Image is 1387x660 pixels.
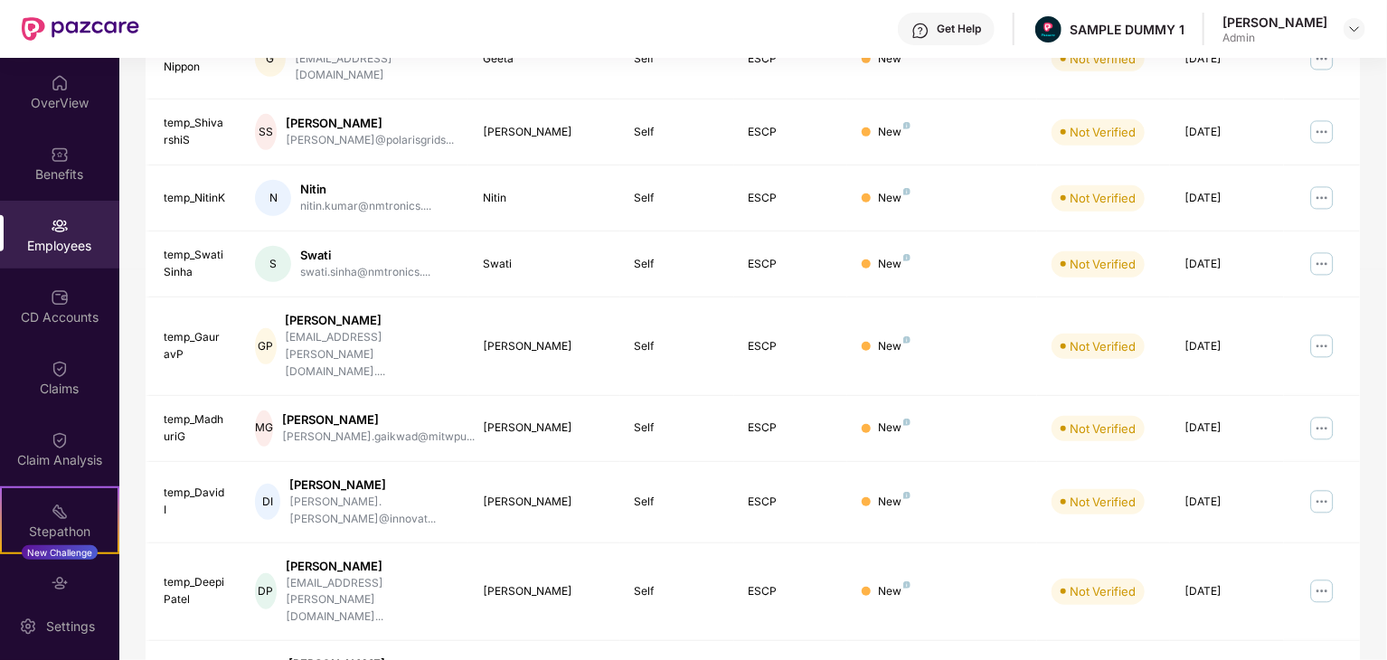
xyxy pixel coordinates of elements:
[1307,118,1336,146] img: manageButton
[1222,14,1327,31] div: [PERSON_NAME]
[1070,50,1136,68] div: Not Verified
[1307,487,1336,516] img: manageButton
[164,574,226,608] div: temp_DeepiPatel
[51,288,69,306] img: svg+xml;base64,PHN2ZyBpZD0iQ0RfQWNjb3VudHMiIGRhdGEtbmFtZT0iQ0QgQWNjb3VudHMiIHhtbG5zPSJodHRwOi8vd3...
[2,523,118,541] div: Stepathon
[749,256,834,273] div: ESCP
[937,22,981,36] div: Get Help
[635,420,720,437] div: Self
[749,51,834,68] div: ESCP
[1307,577,1336,606] img: manageButton
[1184,190,1269,207] div: [DATE]
[286,329,454,381] div: [EMAIL_ADDRESS][PERSON_NAME][DOMAIN_NAME]....
[51,503,69,521] img: svg+xml;base64,PHN2ZyB4bWxucz0iaHR0cDovL3d3dy53My5vcmcvMjAwMC9zdmciIHdpZHRoPSIyMSIgaGVpZ2h0PSIyMC...
[1070,255,1136,273] div: Not Verified
[1222,31,1327,45] div: Admin
[749,190,834,207] div: ESCP
[295,51,454,85] div: [EMAIL_ADDRESS][DOMAIN_NAME]
[286,312,454,329] div: [PERSON_NAME]
[483,190,606,207] div: Nitin
[51,431,69,449] img: svg+xml;base64,PHN2ZyBpZD0iQ2xhaW0iIHhtbG5zPSJodHRwOi8vd3d3LnczLm9yZy8yMDAwL3N2ZyIgd2lkdGg9IjIwIi...
[1307,332,1336,361] img: manageButton
[1307,250,1336,278] img: manageButton
[903,492,911,499] img: svg+xml;base64,PHN2ZyB4bWxucz0iaHR0cDovL3d3dy53My5vcmcvMjAwMC9zdmciIHdpZHRoPSI4IiBoZWlnaHQ9IjgiIH...
[483,124,606,141] div: [PERSON_NAME]
[255,484,280,520] div: DI
[878,583,911,600] div: New
[1307,414,1336,443] img: manageButton
[19,618,37,636] img: svg+xml;base64,PHN2ZyBpZD0iU2V0dGluZy0yMHgyMCIgeG1sbnM9Imh0dHA6Ly93d3cudzMub3JnLzIwMDAvc3ZnIiB3aW...
[635,51,720,68] div: Self
[903,188,911,195] img: svg+xml;base64,PHN2ZyB4bWxucz0iaHR0cDovL3d3dy53My5vcmcvMjAwMC9zdmciIHdpZHRoPSI4IiBoZWlnaHQ9IjgiIH...
[1184,494,1269,511] div: [DATE]
[51,217,69,235] img: svg+xml;base64,PHN2ZyBpZD0iRW1wbG95ZWVzIiB4bWxucz0iaHR0cDovL3d3dy53My5vcmcvMjAwMC9zdmciIHdpZHRoPS...
[22,17,139,41] img: New Pazcare Logo
[255,573,277,609] div: DP
[1070,582,1136,600] div: Not Verified
[749,420,834,437] div: ESCP
[255,246,291,282] div: S
[1307,44,1336,73] img: manageButton
[282,411,475,429] div: [PERSON_NAME]
[300,247,430,264] div: Swati
[1307,184,1336,212] img: manageButton
[51,574,69,592] img: svg+xml;base64,PHN2ZyBpZD0iRW5kb3JzZW1lbnRzIiB4bWxucz0iaHR0cDovL3d3dy53My5vcmcvMjAwMC9zdmciIHdpZH...
[483,420,606,437] div: [PERSON_NAME]
[286,115,454,132] div: [PERSON_NAME]
[878,338,911,355] div: New
[164,42,226,76] div: temp_GeetaNippon
[300,181,431,198] div: Nitin
[255,410,273,447] div: MG
[164,329,226,363] div: temp_GauravP
[164,485,226,519] div: temp_DavidI
[903,419,911,426] img: svg+xml;base64,PHN2ZyB4bWxucz0iaHR0cDovL3d3dy53My5vcmcvMjAwMC9zdmciIHdpZHRoPSI4IiBoZWlnaHQ9IjgiIH...
[635,190,720,207] div: Self
[878,420,911,437] div: New
[286,132,454,149] div: [PERSON_NAME]@polarisgrids...
[255,180,291,216] div: N
[483,51,606,68] div: Geeta
[1070,420,1136,438] div: Not Verified
[255,328,276,364] div: GP
[635,124,720,141] div: Self
[749,338,834,355] div: ESCP
[1070,337,1136,355] div: Not Verified
[878,51,911,68] div: New
[878,124,911,141] div: New
[749,124,834,141] div: ESCP
[255,114,277,150] div: SS
[1184,583,1269,600] div: [DATE]
[903,122,911,129] img: svg+xml;base64,PHN2ZyB4bWxucz0iaHR0cDovL3d3dy53My5vcmcvMjAwMC9zdmciIHdpZHRoPSI4IiBoZWlnaHQ9IjgiIH...
[282,429,475,446] div: [PERSON_NAME].gaikwad@mitwpu...
[878,256,911,273] div: New
[1184,256,1269,273] div: [DATE]
[1184,338,1269,355] div: [DATE]
[635,494,720,511] div: Self
[1070,21,1184,38] div: SAMPLE DUMMY 1
[255,41,286,77] div: G
[164,115,226,149] div: temp_ShivarshiS
[286,575,454,627] div: [EMAIL_ADDRESS][PERSON_NAME][DOMAIN_NAME]...
[164,190,226,207] div: temp_NitinK
[749,494,834,511] div: ESCP
[1070,493,1136,511] div: Not Verified
[289,494,454,528] div: [PERSON_NAME].[PERSON_NAME]@innovat...
[289,476,454,494] div: [PERSON_NAME]
[51,146,69,164] img: svg+xml;base64,PHN2ZyBpZD0iQmVuZWZpdHMiIHhtbG5zPSJodHRwOi8vd3d3LnczLm9yZy8yMDAwL3N2ZyIgd2lkdGg9Ij...
[903,336,911,344] img: svg+xml;base64,PHN2ZyB4bWxucz0iaHR0cDovL3d3dy53My5vcmcvMjAwMC9zdmciIHdpZHRoPSI4IiBoZWlnaHQ9IjgiIH...
[903,581,911,589] img: svg+xml;base64,PHN2ZyB4bWxucz0iaHR0cDovL3d3dy53My5vcmcvMjAwMC9zdmciIHdpZHRoPSI4IiBoZWlnaHQ9IjgiIH...
[878,190,911,207] div: New
[483,256,606,273] div: Swati
[878,494,911,511] div: New
[22,545,98,560] div: New Challenge
[749,583,834,600] div: ESCP
[635,256,720,273] div: Self
[41,618,100,636] div: Settings
[1035,16,1061,42] img: Pazcare_Alternative_logo-01-01.png
[164,247,226,281] div: temp_SwatiSinha
[1347,22,1362,36] img: svg+xml;base64,PHN2ZyBpZD0iRHJvcGRvd24tMzJ4MzIiIHhtbG5zPSJodHRwOi8vd3d3LnczLm9yZy8yMDAwL3N2ZyIgd2...
[483,338,606,355] div: [PERSON_NAME]
[483,583,606,600] div: [PERSON_NAME]
[903,254,911,261] img: svg+xml;base64,PHN2ZyB4bWxucz0iaHR0cDovL3d3dy53My5vcmcvMjAwMC9zdmciIHdpZHRoPSI4IiBoZWlnaHQ9IjgiIH...
[51,360,69,378] img: svg+xml;base64,PHN2ZyBpZD0iQ2xhaW0iIHhtbG5zPSJodHRwOi8vd3d3LnczLm9yZy8yMDAwL3N2ZyIgd2lkdGg9IjIwIi...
